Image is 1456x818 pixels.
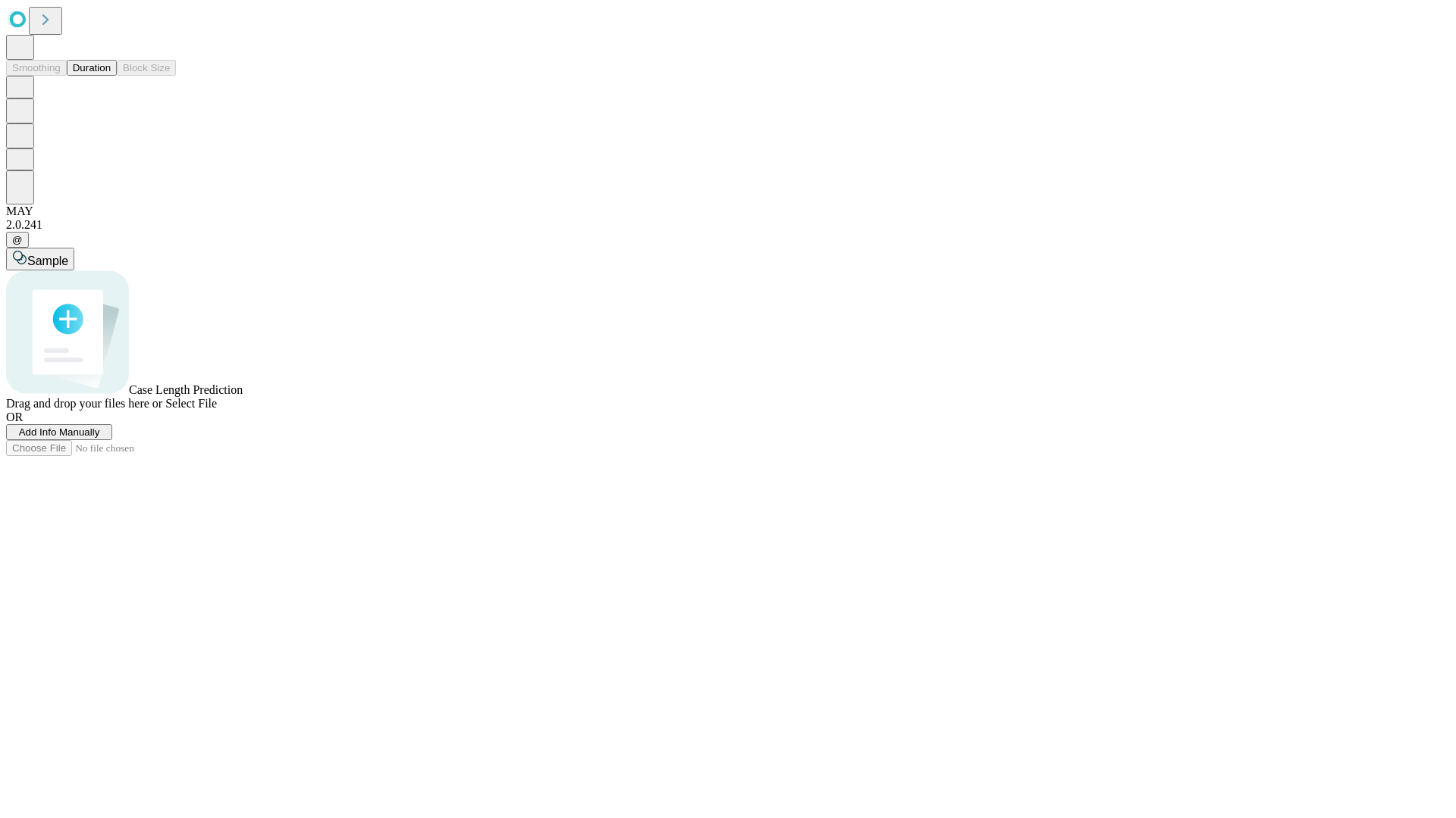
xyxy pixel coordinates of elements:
[12,234,23,245] span: @
[6,218,1450,232] div: 2.0.241
[27,254,68,267] span: Sample
[67,60,117,76] button: Duration
[129,383,243,396] span: Case Length Prediction
[6,411,23,423] span: OR
[6,232,29,248] button: @
[6,397,162,410] span: Drag and drop your files here or
[6,424,112,440] button: Add Info Manually
[6,60,67,76] button: Smoothing
[117,60,176,76] button: Block Size
[19,426,100,438] span: Add Info Manually
[6,248,74,270] button: Sample
[165,397,217,410] span: Select File
[6,204,1450,218] div: MAY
